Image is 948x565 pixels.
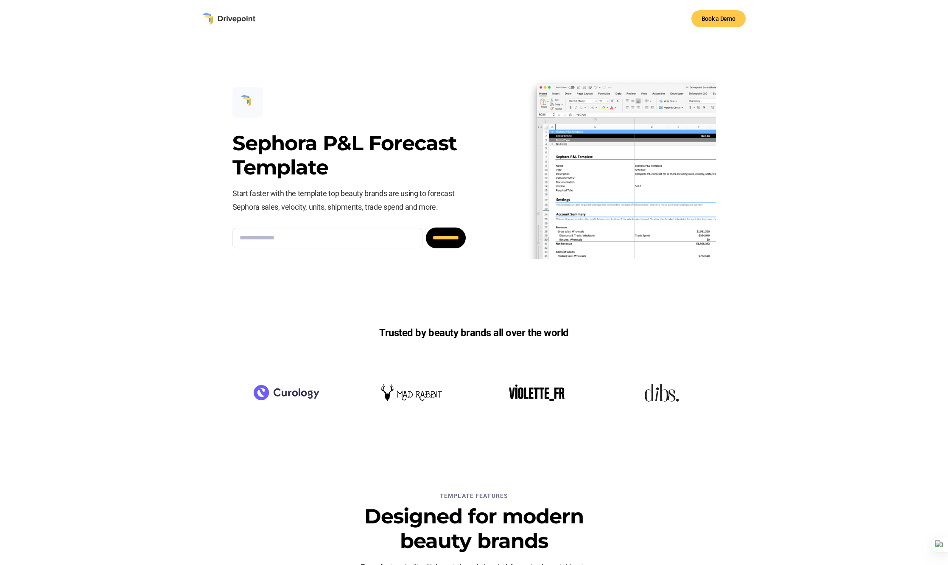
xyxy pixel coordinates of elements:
div: Book a Demo [702,14,735,24]
form: Email Form [232,228,466,248]
h6: Trusted by beauty brands all over the world [379,325,568,340]
a: Book a Demo [691,10,746,27]
div: TEMPLATE FEATURES [440,491,508,501]
h3: Designed for modern beauty brands [351,504,597,553]
p: Start faster with the template top beauty brands are using to forecast Sephora sales, velocity, u... [232,187,466,214]
h3: Sephora P&L Forecast Template [232,131,466,180]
